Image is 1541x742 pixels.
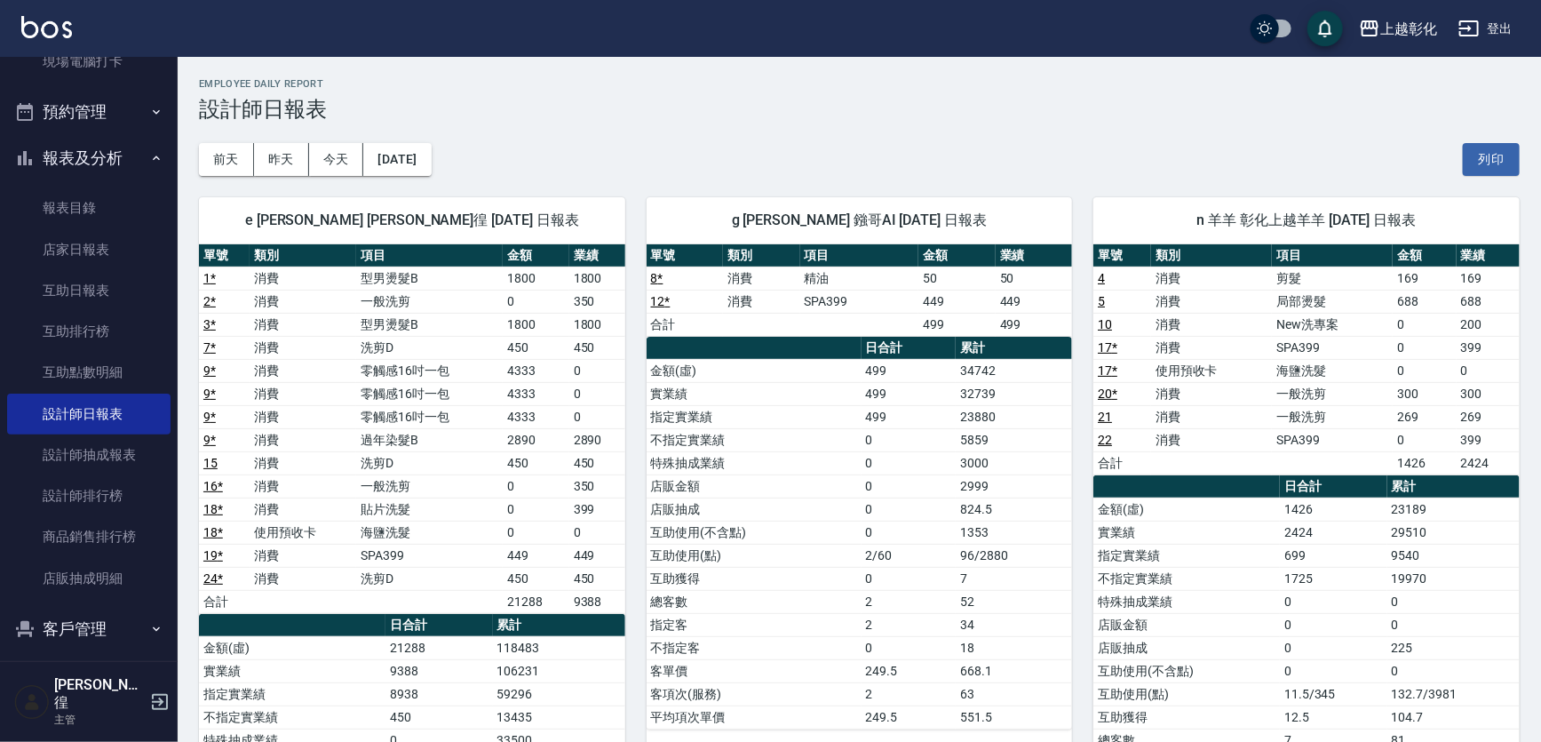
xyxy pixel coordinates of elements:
button: 前天 [199,143,254,176]
td: 269 [1393,405,1456,428]
td: 使用預收卡 [1151,359,1272,382]
td: 0 [1280,636,1387,659]
td: 總客數 [647,590,862,613]
td: 118483 [493,636,625,659]
td: 450 [503,451,569,475]
td: 2890 [569,428,625,451]
th: 單號 [199,244,250,267]
td: 消費 [1151,290,1272,313]
td: 0 [503,498,569,521]
td: 399 [1457,336,1520,359]
td: 450 [569,567,625,590]
td: 指定客 [647,613,862,636]
td: 特殊抽成業績 [647,451,862,475]
a: 21 [1098,410,1112,424]
a: 商品銷售排行榜 [7,516,171,557]
table: a dense table [1093,244,1520,475]
td: 132.7/3981 [1387,682,1520,706]
th: 類別 [723,244,799,267]
td: SPA399 [1272,428,1393,451]
td: 消費 [250,544,356,567]
td: 店販金額 [1093,613,1280,636]
td: 消費 [250,428,356,451]
h2: Employee Daily Report [199,78,1520,90]
td: 0 [1280,659,1387,682]
a: 5 [1098,294,1105,308]
a: 店家日報表 [7,229,171,270]
td: 1800 [503,267,569,290]
td: 海鹽洗髮 [1272,359,1393,382]
table: a dense table [199,244,625,614]
td: 50 [918,267,995,290]
td: 0 [862,428,957,451]
button: 上越彰化 [1352,11,1444,47]
td: 2999 [956,475,1072,498]
td: 消費 [1151,313,1272,336]
a: 店販抽成明細 [7,558,171,599]
a: 互助日報表 [7,270,171,311]
td: 指定實業績 [647,405,862,428]
button: 昨天 [254,143,309,176]
button: [DATE] [363,143,431,176]
td: 0 [862,475,957,498]
td: 零觸感16吋一包 [356,382,503,405]
td: 局部燙髮 [1272,290,1393,313]
td: 2 [862,590,957,613]
img: Logo [21,16,72,38]
button: 列印 [1463,143,1520,176]
td: 消費 [250,313,356,336]
a: 設計師日報表 [7,394,171,435]
button: 今天 [309,143,364,176]
th: 業績 [1457,244,1520,267]
th: 日合計 [862,337,957,360]
td: 249.5 [862,706,957,729]
td: 0 [1387,659,1520,682]
img: Person [14,684,50,720]
td: 551.5 [956,706,1072,729]
th: 日合計 [385,614,493,637]
td: 2424 [1280,521,1387,544]
div: 上越彰化 [1380,18,1437,40]
td: 0 [1280,613,1387,636]
td: 0 [1393,336,1456,359]
th: 累計 [1387,475,1520,499]
th: 累計 [956,337,1072,360]
td: 平均項次單價 [647,706,862,729]
td: 一般洗剪 [1272,405,1393,428]
span: n 羊羊 彰化上越羊羊 [DATE] 日報表 [1115,211,1498,229]
td: 450 [503,567,569,590]
td: 剪髮 [1272,267,1393,290]
td: 零觸感16吋一包 [356,405,503,428]
td: 一般洗剪 [356,290,503,313]
td: 300 [1457,382,1520,405]
td: 0 [1387,613,1520,636]
td: 0 [1393,313,1456,336]
td: 169 [1457,267,1520,290]
td: 消費 [250,290,356,313]
td: 0 [1387,590,1520,613]
td: 客項次(服務) [647,682,862,706]
td: 零觸感16吋一包 [356,359,503,382]
td: 34 [956,613,1072,636]
td: 0 [862,451,957,475]
td: 399 [1457,428,1520,451]
th: 金額 [503,244,569,267]
td: 21288 [385,636,493,659]
td: 消費 [250,475,356,498]
td: 店販抽成 [1093,636,1280,659]
td: 34742 [956,359,1072,382]
td: 洗剪D [356,336,503,359]
td: 0 [1457,359,1520,382]
h3: 設計師日報表 [199,97,1520,122]
button: 登出 [1451,12,1520,45]
td: 21288 [503,590,569,613]
th: 累計 [493,614,625,637]
span: g [PERSON_NAME] 鏹哥AI [DATE] 日報表 [668,211,1052,229]
td: 消費 [250,359,356,382]
td: 消費 [250,382,356,405]
button: 客戶管理 [7,606,171,652]
td: 使用預收卡 [250,521,356,544]
td: 互助獲得 [1093,706,1280,729]
td: 11.5/345 [1280,682,1387,706]
td: 互助使用(不含點) [1093,659,1280,682]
